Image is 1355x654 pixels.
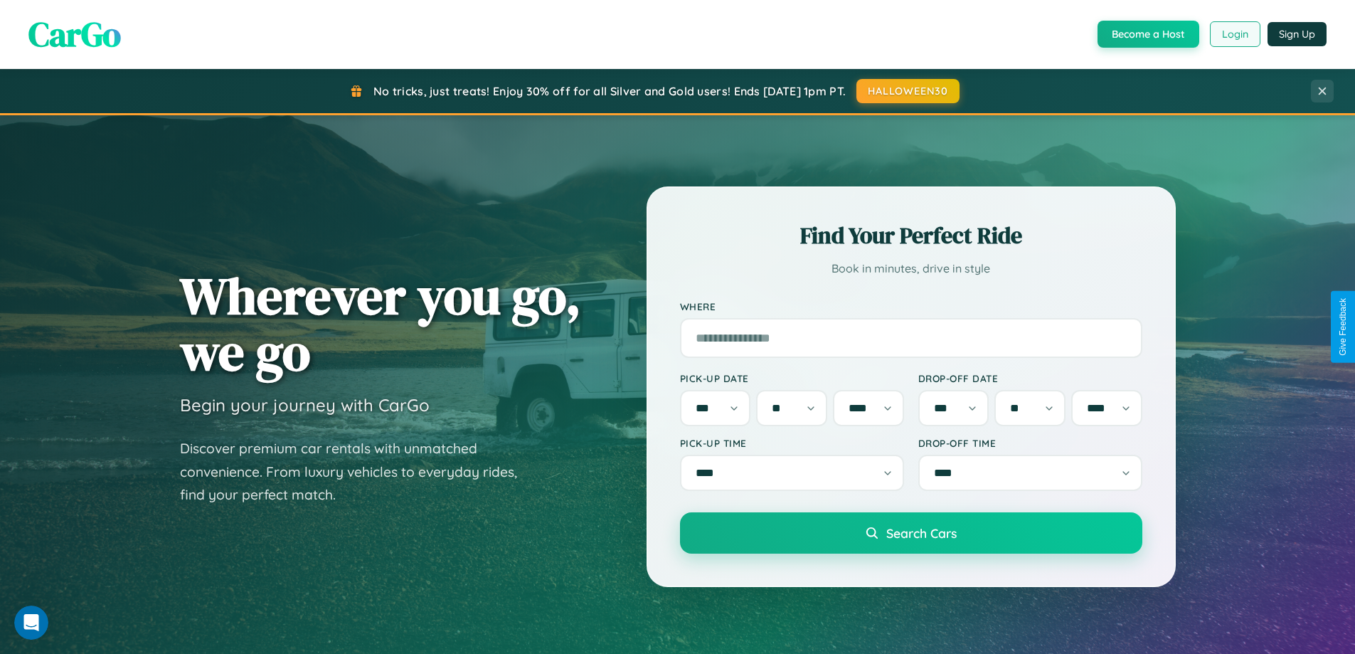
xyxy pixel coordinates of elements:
[180,394,430,416] h3: Begin your journey with CarGo
[1098,21,1199,48] button: Become a Host
[1268,22,1327,46] button: Sign Up
[918,372,1142,384] label: Drop-off Date
[680,258,1142,279] p: Book in minutes, drive in style
[373,84,846,98] span: No tricks, just treats! Enjoy 30% off for all Silver and Gold users! Ends [DATE] 1pm PT.
[28,11,121,58] span: CarGo
[180,268,581,380] h1: Wherever you go, we go
[856,79,960,103] button: HALLOWEEN30
[680,437,904,449] label: Pick-up Time
[680,512,1142,554] button: Search Cars
[886,525,957,541] span: Search Cars
[14,606,48,640] iframe: Intercom live chat
[680,300,1142,312] label: Where
[680,372,904,384] label: Pick-up Date
[1338,298,1348,356] div: Give Feedback
[918,437,1142,449] label: Drop-off Time
[680,220,1142,251] h2: Find Your Perfect Ride
[1210,21,1260,47] button: Login
[180,437,536,507] p: Discover premium car rentals with unmatched convenience. From luxury vehicles to everyday rides, ...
